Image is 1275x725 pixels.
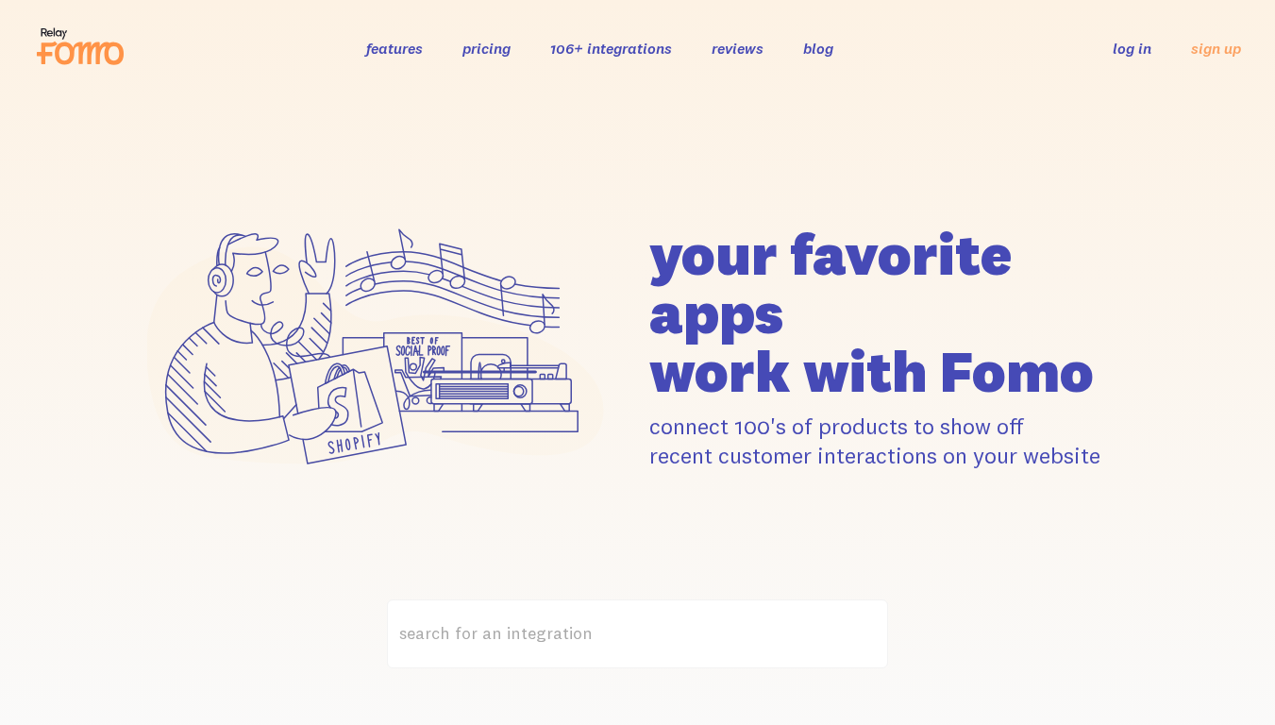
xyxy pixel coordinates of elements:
[1191,39,1241,59] a: sign up
[387,599,889,668] label: search for an integration
[366,39,423,58] a: features
[649,412,1151,470] p: connect 100's of products to show off recent customer interactions on your website
[649,225,1151,400] h1: your favorite apps work with Fomo
[803,39,833,58] a: blog
[712,39,763,58] a: reviews
[1113,39,1151,58] a: log in
[550,39,672,58] a: 106+ integrations
[462,39,511,58] a: pricing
